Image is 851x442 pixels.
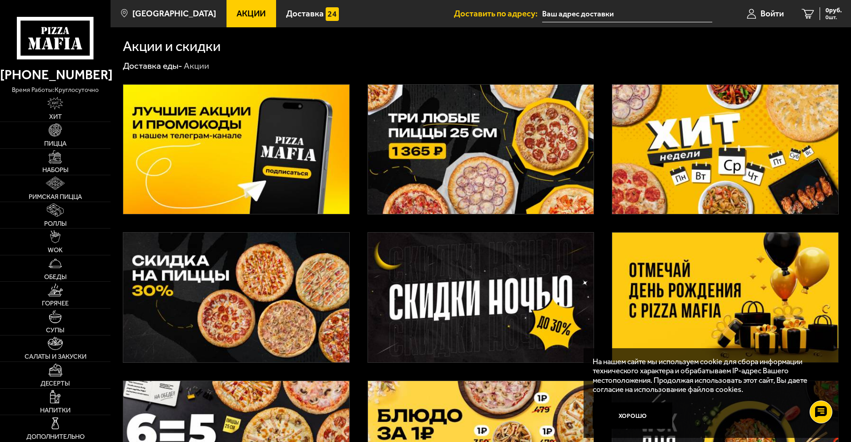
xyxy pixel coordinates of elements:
[49,113,62,120] span: Хит
[48,247,63,254] span: WOK
[44,274,67,280] span: Обеды
[760,10,784,18] span: Войти
[40,380,70,387] span: Десерты
[40,407,70,414] span: Напитки
[286,10,324,18] span: Доставка
[237,10,266,18] span: Акции
[44,140,66,147] span: Пицца
[326,7,339,20] img: 15daf4d41897b9f0e9f617042186c801.svg
[826,7,842,14] span: 0 руб.
[25,353,86,360] span: Салаты и закуски
[542,5,712,22] input: Ваш адрес доставки
[593,357,825,394] p: На нашем сайте мы используем cookie для сбора информации технического характера и обрабатываем IP...
[42,167,69,173] span: Наборы
[42,300,69,307] span: Горячее
[44,220,67,227] span: Роллы
[29,193,82,200] span: Римская пицца
[184,60,209,71] div: Акции
[593,402,672,429] button: Хорошо
[46,327,65,334] span: Супы
[123,61,182,71] a: Доставка еды-
[826,15,842,20] span: 0 шт.
[132,10,216,18] span: [GEOGRAPHIC_DATA]
[26,433,85,440] span: Дополнительно
[454,10,542,18] span: Доставить по адресу:
[123,39,221,53] h1: Акции и скидки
